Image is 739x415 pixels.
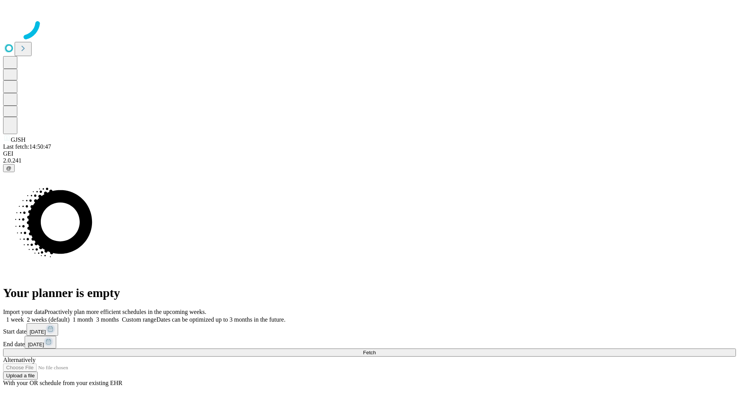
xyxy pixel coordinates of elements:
[27,316,70,323] span: 2 weeks (default)
[27,323,58,336] button: [DATE]
[3,286,736,300] h1: Your planner is empty
[96,316,119,323] span: 3 months
[3,150,736,157] div: GEI
[3,357,35,363] span: Alternatively
[11,136,25,143] span: GJSH
[3,372,38,380] button: Upload a file
[156,316,285,323] span: Dates can be optimized up to 3 months in the future.
[3,336,736,349] div: End date
[3,164,15,172] button: @
[6,316,24,323] span: 1 week
[73,316,93,323] span: 1 month
[3,380,122,386] span: With your OR schedule from your existing EHR
[6,165,12,171] span: @
[3,349,736,357] button: Fetch
[28,342,44,347] span: [DATE]
[3,323,736,336] div: Start date
[25,336,56,349] button: [DATE]
[122,316,156,323] span: Custom range
[363,350,376,355] span: Fetch
[3,157,736,164] div: 2.0.241
[45,309,206,315] span: Proactively plan more efficient schedules in the upcoming weeks.
[3,143,51,150] span: Last fetch: 14:50:47
[3,309,45,315] span: Import your data
[30,329,46,335] span: [DATE]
